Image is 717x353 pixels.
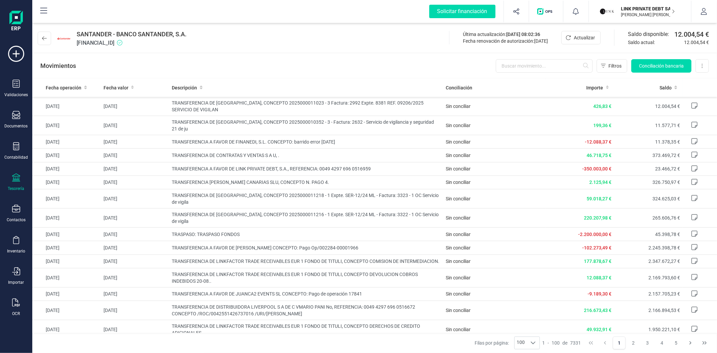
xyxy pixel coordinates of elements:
[9,11,23,32] img: Logo Finanedi
[614,287,683,301] td: 2.157.705,23 €
[446,180,471,185] span: Sin conciliar
[614,116,683,135] td: 11.577,71 €
[496,59,593,73] input: Buscar movimiento...
[172,211,440,225] span: TRANSFERENCIA DE [GEOGRAPHIC_DATA], CONCEPTO 2025000011216 - 1 Expte. SER-12/24 ML - Factura: 332...
[101,268,169,287] td: [DATE]
[101,135,169,149] td: [DATE]
[589,180,611,185] span: 2.125,94 €
[446,215,471,221] span: Sin conciliar
[32,320,101,339] td: [DATE]
[104,84,128,91] span: Fecha valor
[584,308,611,313] span: 216.673,43 €
[421,1,504,22] button: Solicitar financiación
[446,291,471,297] span: Sin conciliar
[582,166,611,171] span: -350.003,00 €
[32,116,101,135] td: [DATE]
[578,232,611,237] span: -2.200.000,00 €
[585,139,611,145] span: -12.088,37 €
[101,241,169,254] td: [DATE]
[587,153,611,158] span: 46.718,75 €
[32,149,101,162] td: [DATE]
[584,259,611,264] span: 177.878,67 €
[631,59,691,73] button: Conciliación bancaria
[32,97,101,116] td: [DATE]
[32,208,101,228] td: [DATE]
[614,162,683,175] td: 23.466,72 €
[698,337,711,349] button: Last Page
[446,245,471,250] span: Sin conciliar
[101,228,169,241] td: [DATE]
[172,258,440,265] span: TRANSFERENCIA DE LINKFACTOR TRADE RECEIVABLES EUR 1 FONDO DE TITULI, CONCEPTO COMISION DE INTERME...
[587,196,611,201] span: 59.018,27 €
[32,254,101,268] td: [DATE]
[446,308,471,313] span: Sin conciliar
[429,5,495,18] div: Solicitar financiación
[627,337,640,349] button: Page 2
[101,208,169,228] td: [DATE]
[587,327,611,332] span: 49.932,91 €
[587,84,603,91] span: Importe
[172,119,440,132] span: TRANSFERENCIA DE [GEOGRAPHIC_DATA], CONCEPTO 2025000010352 - 3 - Factura: 2632 - Servicio de vigi...
[614,149,683,162] td: 373.469,72 €
[101,149,169,162] td: [DATE]
[172,179,440,186] span: TRANSFERENCIA [PERSON_NAME] CANARIAS SLU, CONCEPTO N. PAGO 4.
[77,39,187,47] span: [FINANCIAL_ID]
[172,152,440,159] span: TRANSFERENCIA DE CONTRATAS Y VENTAS S A U, .
[593,104,611,109] span: 426,83 €
[446,104,471,109] span: Sin conciliar
[463,31,548,38] div: Última actualización:
[463,38,548,44] div: Fecha renovación de autorización:
[172,244,440,251] span: TRANSFERENCIA A FAVOR DE [PERSON_NAME] CONCEPTO: Pago Op/002284-00001966
[621,5,675,12] p: LINK PRIVATE DEBT SA
[32,189,101,208] td: [DATE]
[172,165,440,172] span: TRANSFERENCIA A FAVOR DE LINK PRIVATE DEBT, S.A., REFERENCIA: 0049 4297 696 0516959
[446,166,471,171] span: Sin conciliar
[543,340,545,346] span: 1
[101,116,169,135] td: [DATE]
[101,254,169,268] td: [DATE]
[599,337,611,349] button: Previous Page
[77,30,187,39] span: SANTANDER - BANCO SANTANDER, S.A.
[543,340,581,346] div: -
[621,12,675,17] p: [PERSON_NAME] [PERSON_NAME]
[446,84,472,91] span: Conciliación
[614,301,683,320] td: 2.166.894,53 €
[446,259,471,264] span: Sin conciliar
[172,84,197,91] span: Descripción
[670,337,682,349] button: Page 5
[172,290,440,297] span: TRANSFERENCIA A FAVOR DE JUANCA2 EVENTS SL CONCEPTO: Pago de operación 17841
[7,217,26,223] div: Contactos
[12,311,20,316] div: OCR
[101,175,169,189] td: [DATE]
[446,123,471,128] span: Sin conciliar
[614,189,683,208] td: 324.625,03 €
[446,196,471,201] span: Sin conciliar
[172,304,440,317] span: TRANSFERENCIA DE DISTRIBUIDORA LIVERPOOL S A DE C VMARIO PANI No, REFERENCIA: 0049 4297 696 05166...
[32,162,101,175] td: [DATE]
[552,340,560,346] span: 100
[639,63,684,69] span: Conciliación bancaria
[172,100,440,113] span: TRANSFERENCIA DE [GEOGRAPHIC_DATA], CONCEPTO 2025000011023 - 3 Factura: 2992 Expte. 8381 REF. 092...
[101,301,169,320] td: [DATE]
[101,162,169,175] td: [DATE]
[32,268,101,287] td: [DATE]
[585,337,597,349] button: First Page
[475,337,540,349] div: Filas por página:
[32,287,101,301] td: [DATE]
[7,248,25,254] div: Inventario
[660,84,672,91] span: Saldo
[32,228,101,241] td: [DATE]
[32,175,101,189] td: [DATE]
[597,1,683,22] button: LILINK PRIVATE DEBT SA[PERSON_NAME] [PERSON_NAME]
[614,241,683,254] td: 2.245.398,78 €
[446,153,471,158] span: Sin conciliar
[684,39,709,46] span: 12.004,54 €
[172,231,440,238] span: TRASPASO: TRASPASO FONDOS
[172,139,440,145] span: TRANSFERENCIA A FAVOR DE FINANEDI, S.L. CONCEPTO: barrido error [DATE]
[597,59,627,73] button: Filtros
[101,97,169,116] td: [DATE]
[446,327,471,332] span: Sin conciliar
[588,291,611,297] span: -9.189,30 €
[614,97,683,116] td: 12.004,54 €
[684,337,697,349] button: Next Page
